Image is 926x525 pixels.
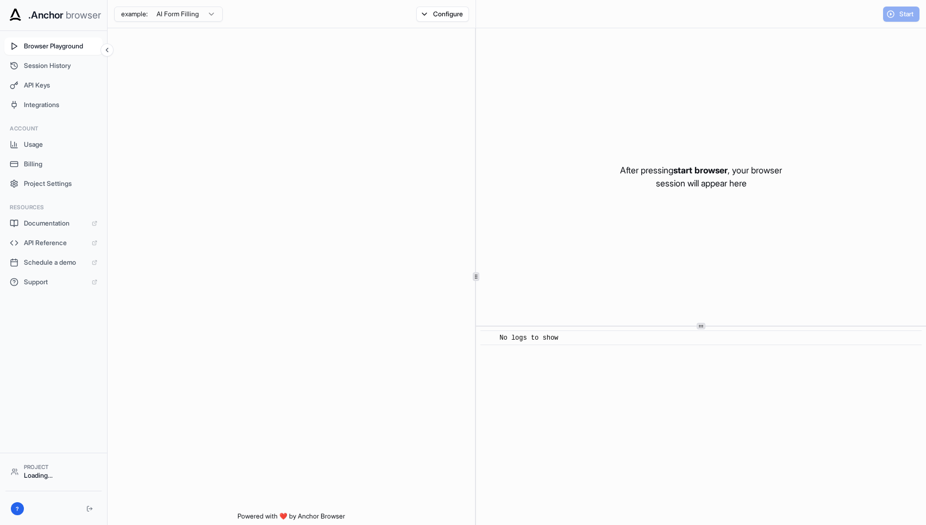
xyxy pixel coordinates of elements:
[673,165,728,176] span: start browser
[24,471,96,480] div: Loading...
[620,164,782,190] p: After pressing , your browser session will appear here
[4,234,103,252] a: API Reference
[24,278,86,286] span: Support
[4,273,103,291] a: Support
[7,7,24,24] img: Anchor Icon
[4,155,103,173] button: Billing
[4,215,103,232] a: Documentation
[10,124,97,133] h3: Account
[83,502,96,515] button: Logout
[101,43,114,57] button: Collapse sidebar
[499,334,558,342] span: No logs to show
[4,77,103,94] button: API Keys
[4,96,103,114] button: Integrations
[4,136,103,153] button: Usage
[24,219,86,228] span: Documentation
[24,258,86,267] span: Schedule a demo
[4,175,103,192] button: Project Settings
[24,239,86,247] span: API Reference
[486,333,491,343] span: ​
[24,81,97,90] span: API Keys
[24,160,97,168] span: Billing
[24,61,97,70] span: Session History
[66,8,101,23] span: browser
[24,101,97,109] span: Integrations
[16,505,19,513] span: ?
[121,10,148,18] span: example:
[28,8,64,23] span: .Anchor
[10,203,97,211] h3: Resources
[24,463,96,471] div: Project
[4,57,103,74] button: Session History
[416,7,469,22] button: Configure
[24,42,97,51] span: Browser Playground
[4,37,103,55] button: Browser Playground
[24,140,97,149] span: Usage
[4,254,103,271] a: Schedule a demo
[5,459,102,484] button: ProjectLoading...
[24,179,97,188] span: Project Settings
[237,512,345,525] span: Powered with ❤️ by Anchor Browser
